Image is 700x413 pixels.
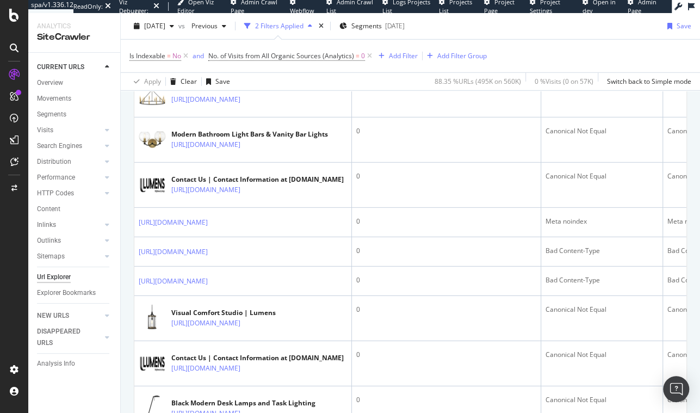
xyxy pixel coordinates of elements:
[37,172,102,183] a: Performance
[37,22,111,31] div: Analytics
[356,171,536,181] div: 0
[139,175,166,195] img: main image
[546,395,658,405] div: Canonical Not Equal
[139,217,208,228] a: [URL][DOMAIN_NAME]
[356,51,360,60] span: =
[37,251,65,262] div: Sitemaps
[171,94,240,105] a: [URL][DOMAIN_NAME]
[603,73,691,90] button: Switch back to Simple mode
[607,77,691,86] div: Switch back to Simple mode
[335,17,409,35] button: Segments[DATE]
[37,272,113,283] a: Url Explorer
[37,235,61,246] div: Outlinks
[663,17,691,35] button: Save
[37,77,113,89] a: Overview
[129,17,178,35] button: [DATE]
[37,204,60,215] div: Content
[356,305,536,315] div: 0
[37,77,63,89] div: Overview
[356,395,536,405] div: 0
[166,73,197,90] button: Clear
[37,204,113,215] a: Content
[546,217,658,226] div: Meta noindex
[435,77,521,86] div: 88.35 % URLs ( 495K on 560K )
[356,275,536,285] div: 0
[139,246,208,257] a: [URL][DOMAIN_NAME]
[37,140,82,152] div: Search Engines
[677,21,691,30] div: Save
[139,81,166,108] img: main image
[37,31,111,44] div: SiteCrawler
[193,51,204,61] button: and
[546,171,658,181] div: Canonical Not Equal
[37,109,66,120] div: Segments
[171,139,240,150] a: [URL][DOMAIN_NAME]
[663,376,689,402] div: Open Intercom Messenger
[361,48,365,64] span: 0
[546,246,658,256] div: Bad Content-Type
[240,17,317,35] button: 2 Filters Applied
[37,140,102,152] a: Search Engines
[37,93,113,104] a: Movements
[129,51,165,60] span: Is Indexable
[139,305,166,332] img: main image
[202,73,230,90] button: Save
[356,246,536,256] div: 0
[171,130,328,139] div: Modern Bathroom Light Bars & Vanity Bar Lights
[37,61,84,73] div: CURRENT URLS
[215,77,230,86] div: Save
[546,275,658,285] div: Bad Content-Type
[37,272,71,283] div: Url Explorer
[317,21,326,32] div: times
[193,51,204,60] div: and
[374,50,418,63] button: Add Filter
[37,287,113,299] a: Explorer Bookmarks
[37,125,102,136] a: Visits
[37,235,102,246] a: Outlinks
[385,21,405,30] div: [DATE]
[37,109,113,120] a: Segments
[73,2,103,11] div: ReadOnly:
[437,51,487,60] div: Add Filter Group
[37,188,74,199] div: HTTP Codes
[546,305,658,315] div: Canonical Not Equal
[37,219,102,231] a: Inlinks
[37,156,102,168] a: Distribution
[37,358,75,369] div: Analysis Info
[178,21,187,30] span: vs
[37,125,53,136] div: Visits
[37,310,69,322] div: NEW URLS
[187,21,218,30] span: Previous
[546,350,658,360] div: Canonical Not Equal
[181,77,197,86] div: Clear
[546,126,658,136] div: Canonical Not Equal
[37,287,96,299] div: Explorer Bookmarks
[208,51,354,60] span: No. of Visits from All Organic Sources (Analytics)
[37,326,92,349] div: DISAPPEARED URLS
[37,93,71,104] div: Movements
[172,48,181,64] span: No
[129,73,161,90] button: Apply
[37,219,56,231] div: Inlinks
[255,21,303,30] div: 2 Filters Applied
[37,326,102,349] a: DISAPPEARED URLS
[351,21,382,30] span: Segments
[37,310,102,322] a: NEW URLS
[356,350,536,360] div: 0
[171,363,240,374] a: [URL][DOMAIN_NAME]
[139,126,166,153] img: main image
[535,77,593,86] div: 0 % Visits ( 0 on 57K )
[389,51,418,60] div: Add Filter
[171,175,344,184] div: Contact Us | Contact Information at [DOMAIN_NAME]
[171,308,288,318] div: Visual Comfort Studio | Lumens
[290,7,314,15] span: Webflow
[37,61,102,73] a: CURRENT URLS
[37,188,102,199] a: HTTP Codes
[423,50,487,63] button: Add Filter Group
[171,184,240,195] a: [URL][DOMAIN_NAME]
[37,156,71,168] div: Distribution
[167,51,171,60] span: =
[144,21,165,30] span: 2025 Aug. 22nd
[171,398,315,408] div: Black Modern Desk Lamps and Task Lighting
[187,17,231,35] button: Previous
